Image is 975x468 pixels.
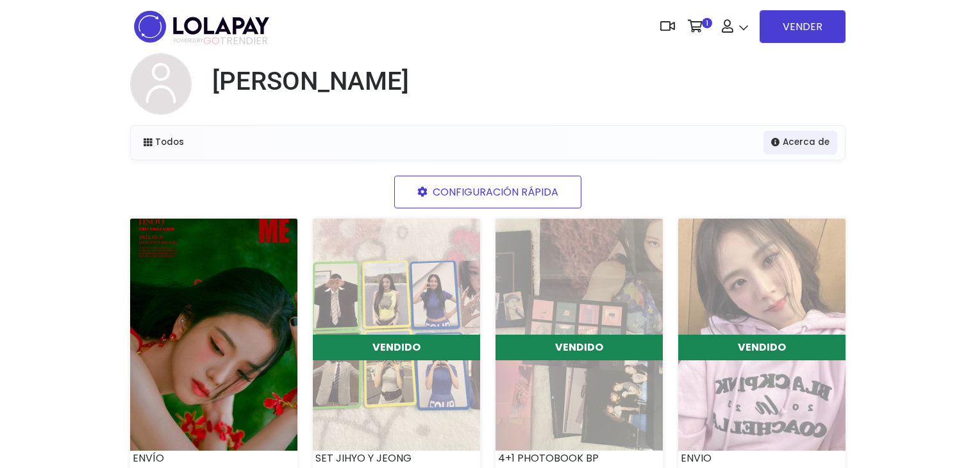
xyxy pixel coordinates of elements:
[313,451,480,466] div: SET JIHYO Y JEONG
[136,131,192,154] a: Todos
[496,335,663,360] div: VENDIDO
[130,219,297,451] img: small_1679533875196.jpeg
[202,66,409,97] a: [PERSON_NAME]
[130,451,297,466] div: ENVÍO
[174,35,268,47] span: TRENDIER
[681,7,715,46] a: 1
[763,131,837,154] a: Acerca de
[678,335,846,360] div: VENDIDO
[702,18,712,28] span: 1
[130,6,273,47] img: logo
[203,33,220,48] span: GO
[313,335,480,360] div: VENDIDO
[394,176,581,208] a: CONFIGURACIÓN RÁPIDA
[496,451,663,466] div: 4+1 PHOTOBOOK BP
[496,219,663,451] img: small_1755832734294.jpeg
[174,37,203,44] span: POWERED BY
[313,219,480,451] img: small_1755998889094.jpeg
[212,66,409,97] h1: [PERSON_NAME]
[678,219,846,451] img: small_1684183234824.jpeg
[678,451,846,466] div: ENVIO
[760,10,846,43] a: VENDER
